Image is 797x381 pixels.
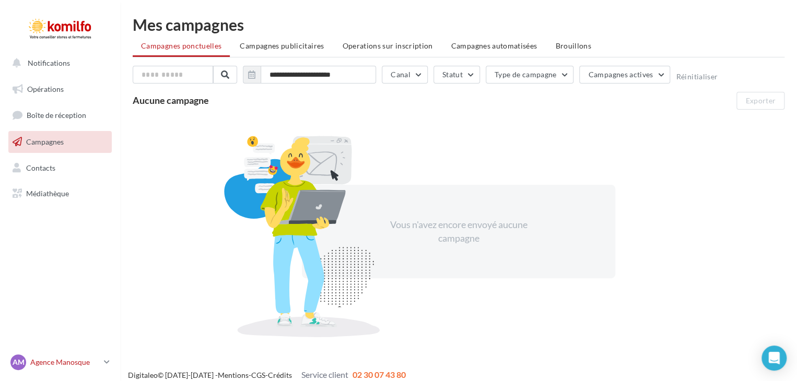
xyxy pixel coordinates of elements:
a: Crédits [268,371,292,379]
span: Contacts [26,163,55,172]
a: CGS [251,371,265,379]
span: Notifications [28,58,70,67]
span: 02 30 07 43 80 [353,370,406,379]
span: Médiathèque [26,189,69,198]
button: Campagnes actives [579,66,670,84]
a: Digitaleo [128,371,158,379]
div: Open Intercom Messenger [761,346,787,371]
span: Service client [301,370,348,379]
a: Boîte de réception [6,104,114,126]
button: Exporter [736,92,784,110]
span: Campagnes actives [588,70,653,79]
a: AM Agence Manosque [8,352,112,372]
button: Réinitialiser [676,73,718,81]
a: Mentions [218,371,249,379]
a: Contacts [6,157,114,179]
span: Operations sur inscription [342,41,432,50]
a: Médiathèque [6,183,114,205]
span: Opérations [27,85,64,93]
a: Campagnes [6,131,114,153]
button: Type de campagne [486,66,574,84]
span: Aucune campagne [133,94,209,106]
button: Statut [433,66,480,84]
button: Canal [382,66,428,84]
span: © [DATE]-[DATE] - - - [128,371,406,379]
span: Boîte de réception [27,111,86,120]
span: Brouillons [555,41,591,50]
span: Campagnes automatisées [451,41,537,50]
div: Vous n'avez encore envoyé aucune campagne [369,218,548,245]
button: Notifications [6,52,110,74]
span: Campagnes [26,137,64,146]
span: Campagnes publicitaires [240,41,324,50]
a: Opérations [6,78,114,100]
p: Agence Manosque [30,357,100,367]
span: AM [13,357,25,367]
div: Mes campagnes [133,17,784,32]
